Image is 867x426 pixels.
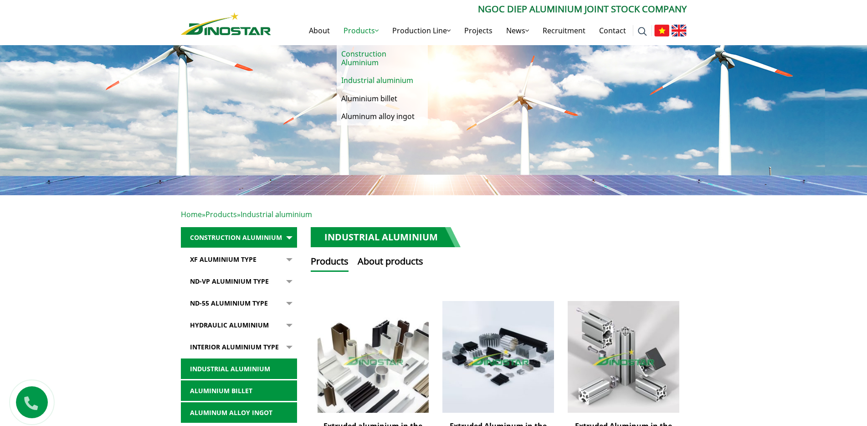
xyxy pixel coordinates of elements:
span: Industrial aluminium [241,209,312,219]
a: Products [337,16,385,45]
button: Products [311,255,349,272]
a: Aluminium billet [181,380,297,401]
img: English [672,25,687,36]
a: Projects [457,16,499,45]
a: XF Aluminium type [181,249,297,270]
span: » » [181,209,312,219]
img: Extruded Aluminum in the Mechanical – Electronics Industry [442,301,554,413]
a: Industrial aluminium [337,72,428,89]
a: Production Line [385,16,457,45]
img: search [638,27,647,36]
a: Interior Aluminium Type [181,337,297,358]
button: About products [358,255,423,272]
a: Home [181,209,202,219]
a: Industrial aluminium [181,358,297,379]
img: Extruded Aluminum in the Energy Industry [568,301,679,413]
a: Aluminum alloy ingot [337,108,428,125]
a: Construction Aluminium [181,227,297,248]
a: News [499,16,536,45]
img: Extruded aluminium in the consumer goods industry [318,301,429,413]
img: Tiếng Việt [654,25,669,36]
a: Hydraulic Aluminium [181,315,297,336]
a: About [302,16,337,45]
img: Nhôm Dinostar [181,12,271,35]
a: Aluminum alloy ingot [181,402,297,423]
a: Recruitment [536,16,592,45]
a: Construction Aluminium [337,45,428,72]
a: ND-55 Aluminium type [181,293,297,314]
h1: Industrial aluminium [311,227,461,247]
a: Aluminium billet [337,90,428,108]
a: Products [205,209,237,219]
p: Ngoc Diep Aluminium Joint Stock Company [271,2,687,16]
a: Contact [592,16,633,45]
a: ND-VP Aluminium type [181,271,297,292]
